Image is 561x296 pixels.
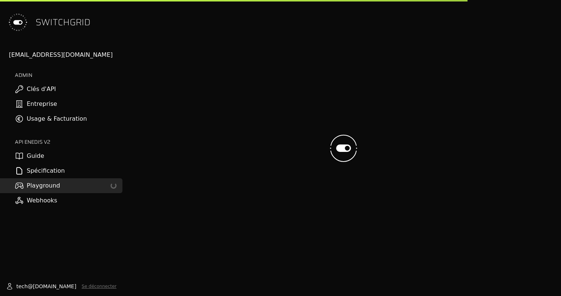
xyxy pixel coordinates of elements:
[111,183,117,189] div: loading
[82,283,117,289] button: Se déconnecter
[36,16,91,28] span: SWITCHGRID
[33,283,76,290] span: [DOMAIN_NAME]
[16,283,28,290] span: tech
[28,283,33,290] span: @
[15,71,122,79] h2: ADMIN
[9,51,122,59] div: [EMAIL_ADDRESS][DOMAIN_NAME]
[6,10,30,34] img: Switchgrid Logo
[15,138,122,146] h2: API ENEDIS v2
